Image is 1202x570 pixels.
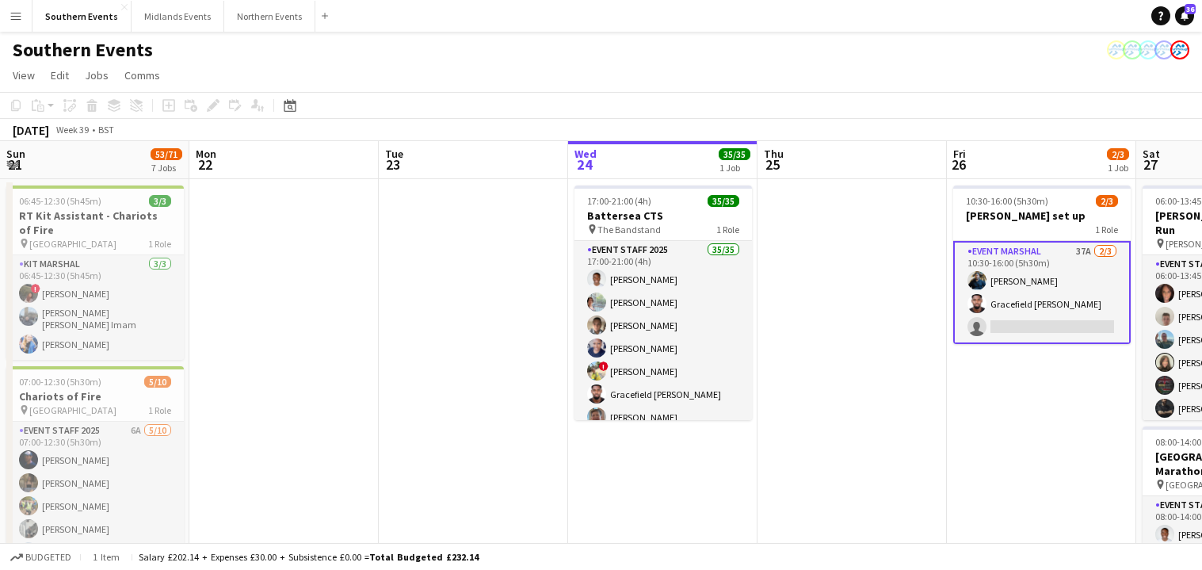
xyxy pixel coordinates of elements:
span: Week 39 [52,124,92,136]
app-user-avatar: RunThrough Events [1139,40,1158,59]
span: 27 [1140,155,1160,174]
span: 36 [1185,4,1196,14]
span: [GEOGRAPHIC_DATA] [29,238,116,250]
app-user-avatar: RunThrough Events [1154,40,1173,59]
span: [GEOGRAPHIC_DATA] [29,404,116,416]
div: 7 Jobs [151,162,181,174]
span: 1 Role [1095,224,1118,235]
span: 3/3 [149,195,171,207]
span: 26 [951,155,966,174]
app-card-role: Kit Marshal3/306:45-12:30 (5h45m)![PERSON_NAME][PERSON_NAME] [PERSON_NAME] Imam[PERSON_NAME] [6,255,184,360]
span: Edit [51,68,69,82]
button: Budgeted [8,549,74,566]
span: 1 Role [148,404,171,416]
div: 1 Job [1108,162,1128,174]
span: ! [599,362,609,371]
span: 2/3 [1107,148,1129,160]
h3: Battersea CTS [574,208,752,223]
div: BST [98,124,114,136]
span: Comms [124,68,160,82]
span: 07:00-12:30 (5h30m) [19,376,101,388]
a: Jobs [78,65,115,86]
span: 2/3 [1096,195,1118,207]
span: Tue [385,147,403,161]
span: 5/10 [144,376,171,388]
span: 10:30-16:00 (5h30m) [966,195,1048,207]
app-card-role: Event Marshal37A2/310:30-16:00 (5h30m)[PERSON_NAME]Gracefield [PERSON_NAME] [953,241,1131,344]
h1: Southern Events [13,38,153,62]
div: 1 Job [719,162,750,174]
span: Jobs [85,68,109,82]
span: Fri [953,147,966,161]
span: 06:45-12:30 (5h45m) [19,195,101,207]
span: Sat [1143,147,1160,161]
a: 36 [1175,6,1194,25]
span: Total Budgeted £232.14 [369,551,479,563]
span: 25 [761,155,784,174]
span: View [13,68,35,82]
span: Budgeted [25,552,71,563]
div: [DATE] [13,122,49,138]
span: Thu [764,147,784,161]
button: Midlands Events [132,1,224,32]
h3: Chariots of Fire [6,389,184,404]
span: 24 [572,155,597,174]
h3: [PERSON_NAME] set up [953,208,1131,223]
app-user-avatar: RunThrough Events [1123,40,1142,59]
app-user-avatar: RunThrough Events [1170,40,1189,59]
span: 53/71 [151,148,182,160]
a: View [6,65,41,86]
app-job-card: 06:45-12:30 (5h45m)3/3RT Kit Assistant - Chariots of Fire [GEOGRAPHIC_DATA]1 RoleKit Marshal3/306... [6,186,184,360]
span: 1 item [87,551,125,563]
div: Salary £202.14 + Expenses £30.00 + Subsistence £0.00 = [139,551,479,563]
app-job-card: 10:30-16:00 (5h30m)2/3[PERSON_NAME] set up1 RoleEvent Marshal37A2/310:30-16:00 (5h30m)[PERSON_NAM... [953,186,1131,344]
span: The Bandstand [597,224,661,235]
button: Northern Events [224,1,315,32]
h3: RT Kit Assistant - Chariots of Fire [6,208,184,237]
span: ! [31,284,40,293]
span: 35/35 [719,148,750,160]
span: 23 [383,155,403,174]
app-user-avatar: RunThrough Events [1107,40,1126,59]
span: 22 [193,155,216,174]
span: 1 Role [716,224,739,235]
span: Mon [196,147,216,161]
a: Comms [118,65,166,86]
a: Edit [44,65,75,86]
button: Southern Events [32,1,132,32]
span: Sun [6,147,25,161]
span: Wed [574,147,597,161]
span: 21 [4,155,25,174]
span: 35/35 [708,195,739,207]
span: 17:00-21:00 (4h) [587,195,651,207]
span: 1 Role [148,238,171,250]
app-job-card: 17:00-21:00 (4h)35/35Battersea CTS The Bandstand1 RoleEvent Staff 202535/3517:00-21:00 (4h)[PERSO... [574,186,752,420]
